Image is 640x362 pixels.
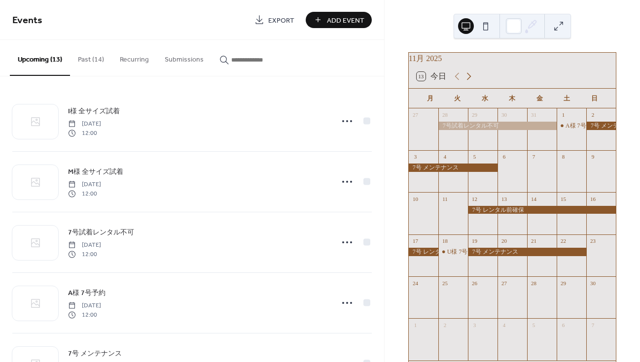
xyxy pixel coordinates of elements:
div: 19 [471,237,478,245]
span: [DATE] [68,120,101,129]
span: M様 全サイズ試着 [68,167,123,177]
div: 2 [589,111,597,119]
div: 日 [581,89,608,108]
div: 6 [500,153,508,161]
div: 15 [560,195,567,202]
div: 月 [417,89,444,108]
button: 13今日 [413,69,450,83]
div: 7号試着レンタル不可 [438,122,557,130]
div: 23 [589,237,597,245]
div: 20 [500,237,508,245]
div: 27 [500,279,508,287]
div: 7号 メンテナンス [468,248,586,256]
div: 18 [441,237,449,245]
div: 25 [441,279,449,287]
div: 7号 レンタル前確保 [409,248,438,256]
div: 火 [444,89,471,108]
div: 4 [500,321,508,329]
span: 12:00 [68,129,101,137]
span: [DATE] [68,241,101,250]
div: 28 [530,279,537,287]
div: A様 7号予約 [566,122,598,130]
div: 木 [498,89,526,108]
div: 3 [471,321,478,329]
div: 13 [500,195,508,202]
a: 7号 メンテナンス [68,348,122,359]
div: 4 [441,153,449,161]
div: 6 [560,321,567,329]
div: 16 [589,195,597,202]
a: M様 全サイズ試着 [68,166,123,177]
div: 22 [560,237,567,245]
span: [DATE] [68,301,101,310]
div: 29 [560,279,567,287]
a: Export [247,12,302,28]
div: 7 [589,321,597,329]
a: A様 7号予約 [68,287,106,298]
div: 11 [441,195,449,202]
div: 21 [530,237,537,245]
button: Upcoming (13) [10,40,70,76]
div: 27 [412,111,419,119]
div: 5 [471,153,478,161]
div: 31 [530,111,537,119]
span: A様 7号予約 [68,288,106,298]
div: 10 [412,195,419,202]
div: 7号 メンテナンス [586,122,616,130]
div: A様 7号予約 [557,122,586,130]
span: 7号 メンテナンス [68,349,122,359]
button: Recurring [112,40,157,75]
a: I様 全サイズ試着 [68,105,120,117]
div: 11月 2025 [409,53,616,65]
div: 3 [412,153,419,161]
div: 17 [412,237,419,245]
span: Export [268,15,294,26]
div: 水 [471,89,498,108]
div: 24 [412,279,419,287]
div: 土 [553,89,580,108]
span: Events [12,11,42,30]
div: 26 [471,279,478,287]
span: Add Event [327,15,364,26]
div: U様 7号レンタル [438,248,468,256]
div: 7号 レンタル前確保 [468,206,616,214]
span: 12:00 [68,189,101,198]
span: I様 全サイズ試着 [68,106,120,117]
div: 7 [530,153,537,161]
div: 7号 メンテナンス [409,164,498,172]
div: 14 [530,195,537,202]
div: 1 [412,321,419,329]
span: 12:00 [68,310,101,319]
div: 金 [526,89,553,108]
span: 7号試着レンタル不可 [68,228,134,238]
button: Add Event [306,12,372,28]
div: U様 7号レンタル [447,248,492,256]
div: 2 [441,321,449,329]
span: [DATE] [68,180,101,189]
div: 30 [500,111,508,119]
div: 8 [560,153,567,161]
div: 1 [560,111,567,119]
button: Past (14) [70,40,112,75]
a: 7号試着レンタル不可 [68,227,134,238]
div: 30 [589,279,597,287]
div: 29 [471,111,478,119]
button: Submissions [157,40,212,75]
div: 5 [530,321,537,329]
span: 12:00 [68,250,101,259]
div: 9 [589,153,597,161]
div: 12 [471,195,478,202]
div: 28 [441,111,449,119]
